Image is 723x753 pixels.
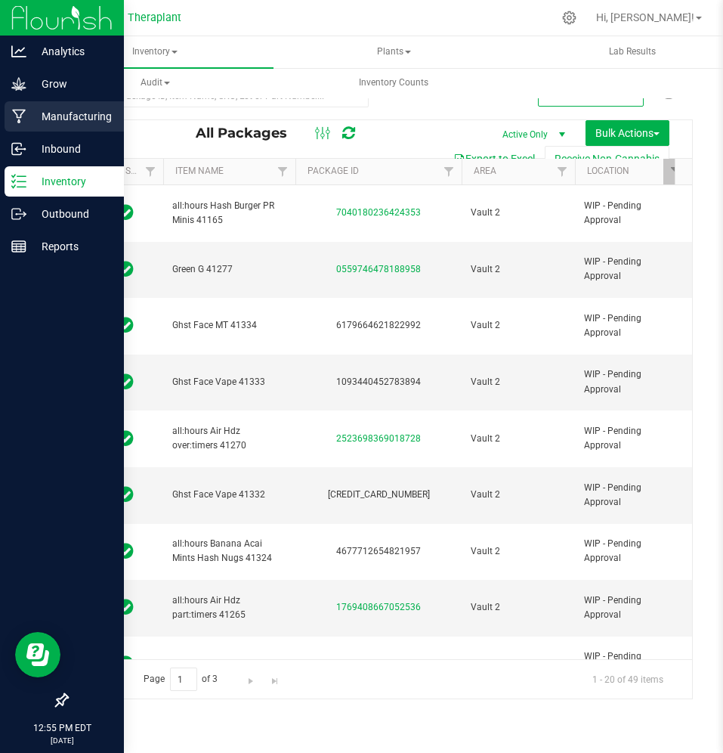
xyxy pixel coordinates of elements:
[172,593,286,622] span: all:hours Air Hdz part:timers 41265
[336,207,421,218] a: 7040180236424353
[196,125,302,141] span: All Packages
[11,109,26,124] inline-svg: Manufacturing
[36,36,273,68] a: Inventory
[26,75,117,93] p: Grow
[11,174,26,189] inline-svg: Inventory
[584,481,679,510] span: WIP - Pending Approval
[275,36,512,68] a: Plants
[36,67,273,99] a: Audit
[584,367,679,396] span: WIP - Pending Approval
[26,172,117,191] p: Inventory
[596,11,694,23] span: Hi, [PERSON_NAME]!
[336,602,421,612] a: 1769408667052536
[264,668,286,688] a: Go to the last page
[118,597,134,618] span: In Sync
[293,657,464,671] div: 0473681949739234
[128,11,181,24] span: Theraplant
[307,166,359,176] a: Package ID
[26,237,117,256] p: Reports
[172,375,286,389] span: Ghst Face Vape 41333
[26,107,117,125] p: Manufacturing
[118,428,134,449] span: In Sync
[560,11,579,25] div: Manage settings
[172,199,286,228] span: all:hours Hash Burger PR Minis 41165
[170,668,197,691] input: 1
[270,159,295,184] a: Filter
[118,259,134,280] span: In Sync
[11,206,26,222] inline-svg: Outbound
[11,239,26,254] inline-svg: Reports
[437,159,462,184] a: Filter
[587,166,629,176] a: Location
[584,537,679,566] span: WIP - Pending Approval
[584,255,679,284] span: WIP - Pending Approval
[26,205,117,223] p: Outbound
[11,76,26,91] inline-svg: Grow
[37,68,273,98] span: Audit
[471,544,566,559] span: Vault 2
[471,262,566,277] span: Vault 2
[118,202,134,223] span: In Sync
[172,537,286,566] span: all:hours Banana Acai Mints Hash Nugs 41324
[100,166,158,176] a: Sync Status
[471,432,566,446] span: Vault 2
[118,653,134,674] span: In Sync
[471,206,566,220] span: Vault 2
[172,262,286,277] span: Green G 41277
[336,264,421,274] a: 0559746478188958
[26,140,117,158] p: Inbound
[471,488,566,502] span: Vault 2
[586,120,669,146] button: Bulk Actions
[172,318,286,333] span: Ghst Face MT 41334
[293,318,464,333] div: 6179664621822992
[240,668,262,688] a: Go to the next page
[172,657,286,671] span: Super Buff Rosin 41325
[580,668,675,690] span: 1 - 20 of 49 items
[275,67,512,99] a: Inventory Counts
[336,433,421,444] a: 2523698369018728
[11,141,26,156] inline-svg: Inbound
[471,600,566,615] span: Vault 2
[471,657,566,671] span: Vault 2
[138,159,163,184] a: Filter
[584,424,679,453] span: WIP - Pending Approval
[471,318,566,333] span: Vault 2
[118,541,134,562] span: In Sync
[474,166,496,176] a: Area
[545,146,669,172] button: Receive Non-Cannabis
[131,668,230,691] span: Page of 3
[584,649,679,678] span: WIP - Pending Approval
[7,735,117,746] p: [DATE]
[11,44,26,59] inline-svg: Analytics
[663,159,688,184] a: Filter
[118,371,134,392] span: In Sync
[595,127,660,139] span: Bulk Actions
[293,544,464,559] div: 4677712654821957
[338,76,449,89] span: Inventory Counts
[276,37,511,67] span: Plants
[15,632,60,677] iframe: Resource center
[118,484,134,505] span: In Sync
[118,315,134,336] span: In Sync
[26,42,117,60] p: Analytics
[589,45,676,58] span: Lab Results
[172,488,286,502] span: Ghst Face Vape 41332
[471,375,566,389] span: Vault 2
[584,199,679,228] span: WIP - Pending Approval
[175,166,224,176] a: Item Name
[293,375,464,389] div: 1093440452783894
[584,593,679,622] span: WIP - Pending Approval
[293,488,464,502] div: [CREDIT_CARD_NUMBER]
[443,146,545,172] button: Export to Excel
[7,721,117,735] p: 12:55 PM EDT
[584,311,679,340] span: WIP - Pending Approval
[172,424,286,453] span: all:hours Air Hdz over:timers 41270
[550,159,575,184] a: Filter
